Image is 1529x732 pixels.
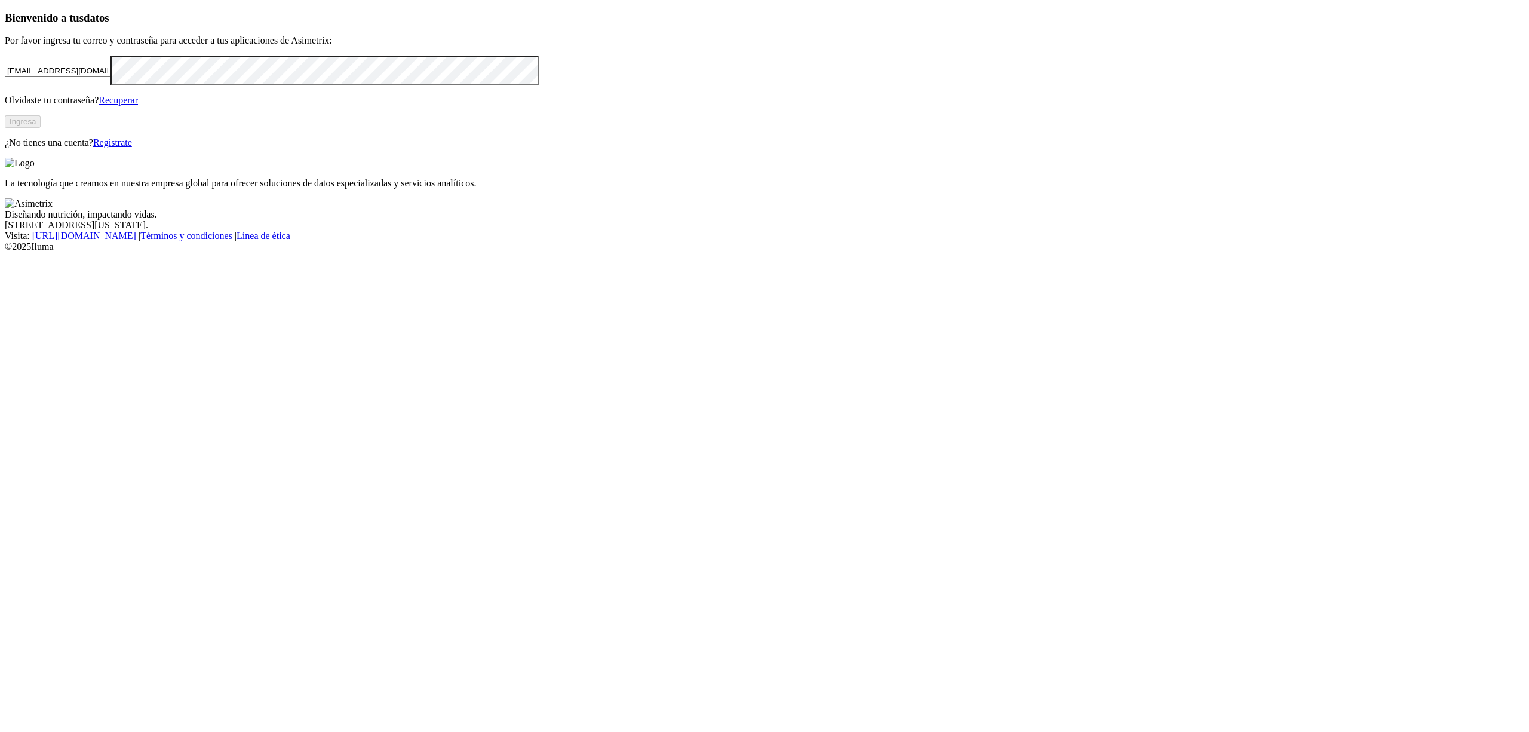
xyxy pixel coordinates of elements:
[5,95,1524,106] p: Olvidaste tu contraseña?
[5,209,1524,220] div: Diseñando nutrición, impactando vidas.
[93,137,132,148] a: Regístrate
[237,231,290,241] a: Línea de ética
[32,231,136,241] a: [URL][DOMAIN_NAME]
[5,11,1524,24] h3: Bienvenido a tus
[5,178,1524,189] p: La tecnología que creamos en nuestra empresa global para ofrecer soluciones de datos especializad...
[5,158,35,169] img: Logo
[5,231,1524,241] div: Visita : | |
[5,65,110,77] input: Tu correo
[5,198,53,209] img: Asimetrix
[140,231,232,241] a: Términos y condiciones
[5,241,1524,252] div: © 2025 Iluma
[99,95,138,105] a: Recuperar
[5,220,1524,231] div: [STREET_ADDRESS][US_STATE].
[84,11,109,24] span: datos
[5,35,1524,46] p: Por favor ingresa tu correo y contraseña para acceder a tus aplicaciones de Asimetrix:
[5,137,1524,148] p: ¿No tienes una cuenta?
[5,115,41,128] button: Ingresa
